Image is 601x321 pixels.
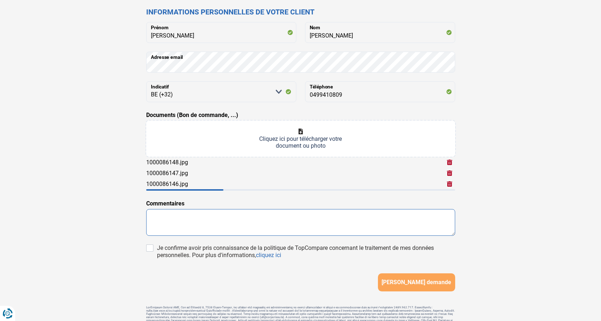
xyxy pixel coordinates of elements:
div: 1000086146.jpg [146,181,188,187]
a: cliquez ici [256,252,281,259]
div: 1000086147.jpg [146,170,188,177]
span: [PERSON_NAME] demande [382,279,451,286]
label: Commentaires [146,199,184,208]
button: [PERSON_NAME] demande [378,273,455,291]
div: Je confirme avoir pris connaissance de la politique de TopCompare concernant le traitement de mes... [157,244,455,259]
h2: Informations personnelles de votre client [146,8,455,16]
select: Indicatif [146,81,296,102]
input: 401020304 [305,81,455,102]
div: 1000086148.jpg [146,159,188,166]
label: Documents (Bon de commande, ...) [146,111,238,120]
